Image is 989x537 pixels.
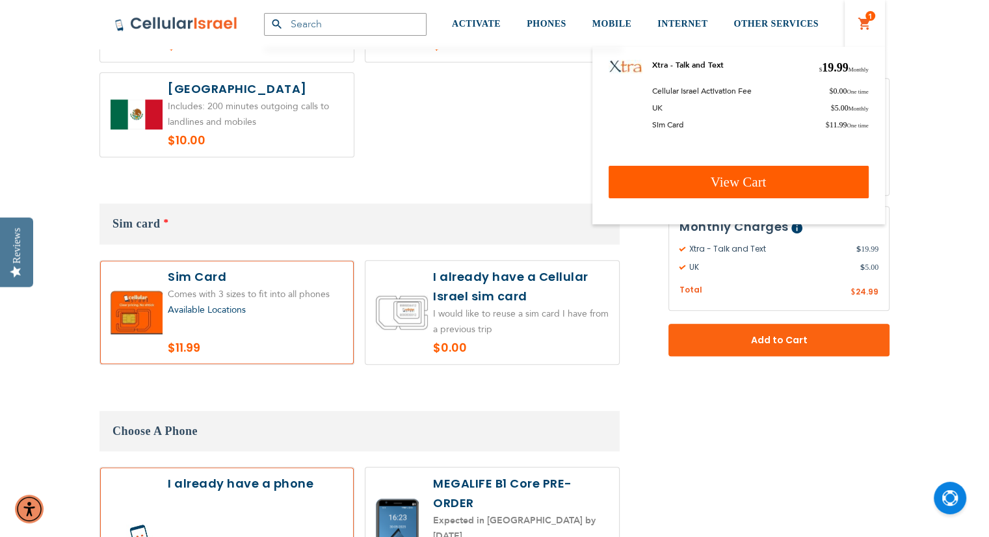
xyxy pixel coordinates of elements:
span: $ [856,243,861,255]
span: Help [791,222,802,233]
span: 24.99 [856,286,878,297]
button: Add to Cart [668,324,890,356]
span: $ [860,261,865,273]
input: Search [264,13,427,36]
span: $ [829,86,833,96]
a: 1 [858,16,872,32]
span: Monthly [848,66,868,73]
span: 19.99 [856,243,878,255]
span: Sim Card [652,120,683,130]
span: PHONES [527,19,566,29]
span: Cellular Israel Activation Fee [652,86,752,96]
div: Reviews [11,228,23,263]
span: 1 [868,11,873,21]
div: Accessibility Menu [15,495,44,523]
span: One time [847,88,868,95]
span: UK [652,103,663,113]
span: 11.99 [826,120,869,130]
a: Xtra - Talk and Text [652,60,724,70]
span: $ [819,66,822,73]
span: Total [679,284,702,296]
span: 0.00 [829,86,868,96]
span: Add to Cart [711,334,847,347]
span: 5.00 [830,103,868,113]
span: $ [851,287,856,298]
span: $ [830,103,834,112]
img: Cellular Israel Logo [114,16,238,32]
span: View Cart [711,174,767,190]
span: ACTIVATE [452,19,501,29]
span: INTERNET [657,19,707,29]
span: Xtra - Talk and Text [679,243,856,255]
img: Xtra - Talk & Text [609,60,642,73]
span: Choose A Phone [112,425,198,438]
span: One time [847,122,868,129]
span: OTHER SERVICES [733,19,819,29]
span: Monthly [848,105,868,112]
span: 19.99 [819,60,868,76]
span: Monthly Charges [679,218,789,235]
a: View Cart [609,166,869,198]
span: $ [826,120,830,129]
span: 5.00 [860,261,878,273]
a: Available Locations [168,304,246,316]
span: MOBILE [592,19,632,29]
span: UK [679,261,860,273]
span: Sim card [112,217,161,230]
